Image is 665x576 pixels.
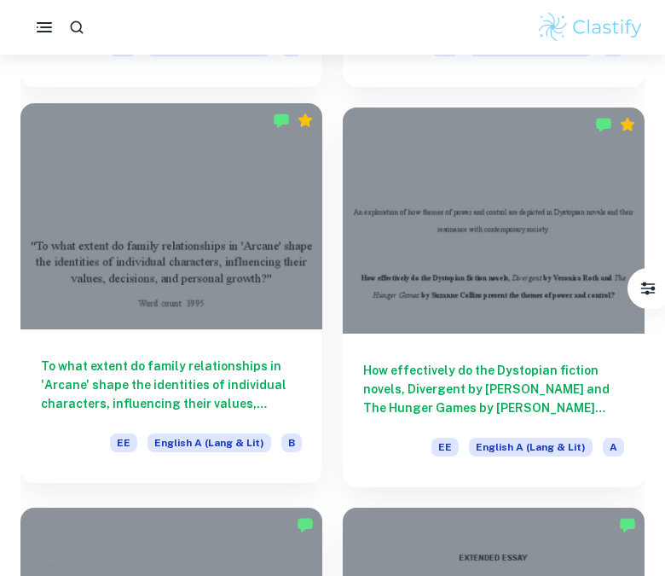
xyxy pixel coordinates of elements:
img: Marked [297,516,314,533]
h6: How effectively do the Dystopian fiction novels, Divergent by [PERSON_NAME] and The Hunger Games ... [363,361,624,417]
img: Marked [619,516,636,533]
span: A [603,438,624,457]
img: Marked [595,116,612,133]
span: EE [110,433,137,452]
img: Clastify logo [536,10,645,44]
div: Premium [297,112,314,129]
h6: To what extent do family relationships in 'Arcane' shape the identities of individual characters,... [41,357,302,413]
span: B [281,433,302,452]
div: Premium [619,116,636,133]
img: Marked [273,112,290,129]
span: English A (Lang & Lit) [147,433,271,452]
a: To what extent do family relationships in 'Arcane' shape the identities of individual characters,... [20,108,322,488]
button: Filter [631,271,665,305]
a: How effectively do the Dystopian fiction novels, Divergent by [PERSON_NAME] and The Hunger Games ... [343,108,645,488]
span: EE [431,438,459,457]
span: English A (Lang & Lit) [469,438,593,457]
